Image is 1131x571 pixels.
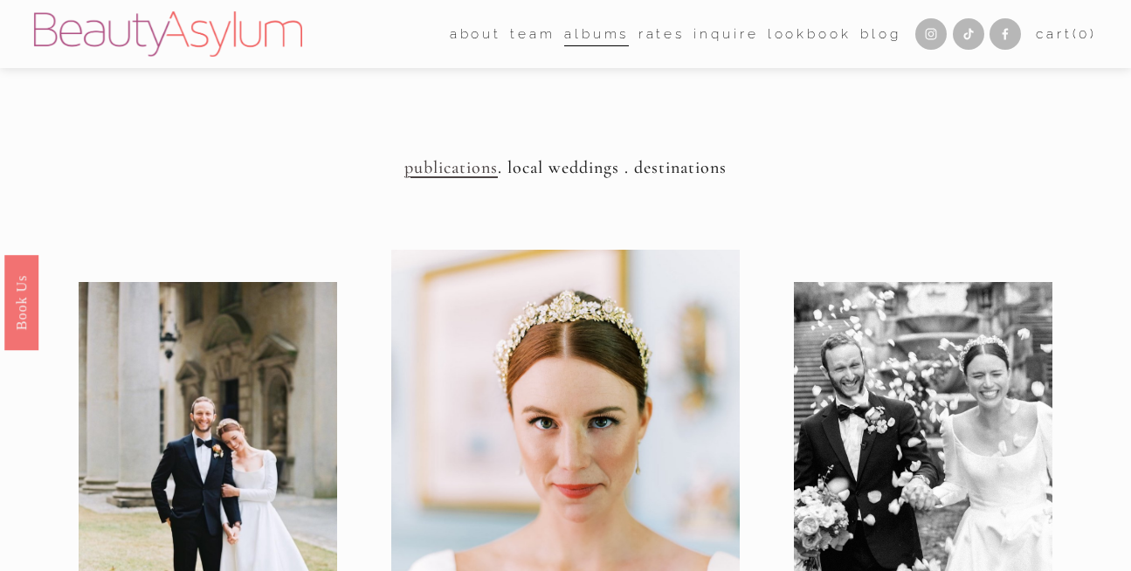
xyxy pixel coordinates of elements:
[1036,22,1097,46] a: 0 items in cart
[404,156,498,178] a: publications
[990,18,1021,50] a: Facebook
[34,11,302,57] img: Beauty Asylum | Bridal Hair &amp; Makeup Charlotte &amp; Atlanta
[1079,25,1090,42] span: 0
[450,21,501,48] a: folder dropdown
[564,21,629,48] a: albums
[450,22,501,46] span: about
[34,157,1097,178] h4: . local weddings . destinations
[510,21,555,48] a: folder dropdown
[510,22,555,46] span: team
[693,21,758,48] a: Inquire
[1072,25,1098,42] span: ( )
[860,21,900,48] a: Blog
[638,21,685,48] a: Rates
[4,255,38,350] a: Book Us
[953,18,984,50] a: TikTok
[768,21,852,48] a: Lookbook
[915,18,947,50] a: Instagram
